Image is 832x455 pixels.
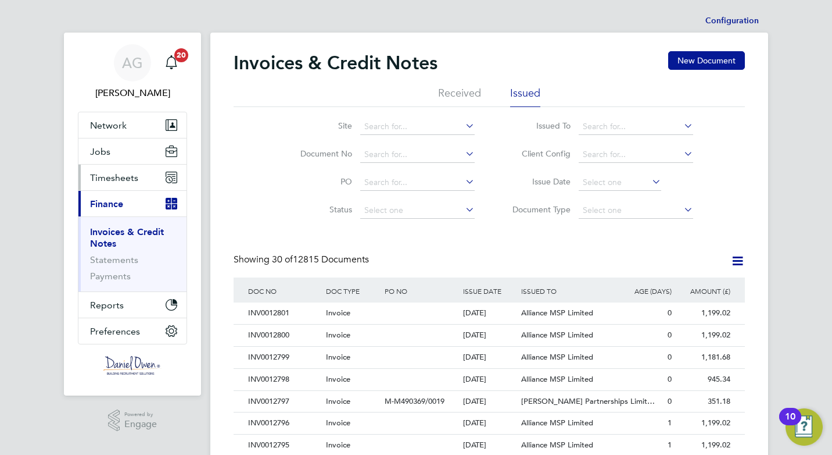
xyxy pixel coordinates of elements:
[90,226,164,249] a: Invoices & Credit Notes
[460,347,519,368] div: [DATE]
[245,303,323,324] div: INV0012801
[668,330,672,340] span: 0
[78,191,187,216] button: Finance
[579,175,661,191] input: Select one
[78,165,187,190] button: Timesheets
[385,396,444,406] span: M-M490369/0019
[90,198,123,209] span: Finance
[668,51,745,70] button: New Document
[326,440,350,450] span: Invoice
[668,374,672,384] span: 0
[285,148,352,159] label: Document No
[124,410,157,420] span: Powered by
[234,254,371,266] div: Showing
[579,202,693,219] input: Select one
[326,374,350,384] span: Invoice
[675,369,733,390] div: 945.34
[78,138,187,164] button: Jobs
[285,204,352,215] label: Status
[272,254,369,265] span: 12815 Documents
[174,48,188,62] span: 20
[326,352,350,362] span: Invoice
[460,369,519,390] div: [DATE]
[504,204,571,215] label: Document Type
[124,420,157,429] span: Engage
[616,278,675,304] div: AGE (DAYS)
[521,440,593,450] span: Alliance MSP Limited
[245,369,323,390] div: INV0012798
[579,147,693,163] input: Search for...
[521,374,593,384] span: Alliance MSP Limited
[360,119,475,135] input: Search for...
[78,292,187,318] button: Reports
[78,44,187,100] a: AG[PERSON_NAME]
[245,278,323,304] div: DOC NO
[438,86,481,107] li: Received
[521,330,593,340] span: Alliance MSP Limited
[579,119,693,135] input: Search for...
[122,55,143,70] span: AG
[78,216,187,292] div: Finance
[285,176,352,187] label: PO
[90,146,110,157] span: Jobs
[90,271,131,282] a: Payments
[382,278,460,304] div: PO NO
[504,120,571,131] label: Issued To
[668,352,672,362] span: 0
[504,176,571,187] label: Issue Date
[78,318,187,344] button: Preferences
[245,325,323,346] div: INV0012800
[90,326,140,337] span: Preferences
[675,278,733,304] div: AMOUNT (£)
[360,202,475,219] input: Select one
[460,413,519,434] div: [DATE]
[323,278,382,304] div: DOC TYPE
[245,347,323,368] div: INV0012799
[245,413,323,434] div: INV0012796
[245,391,323,413] div: INV0012797
[360,147,475,163] input: Search for...
[272,254,293,265] span: 30 of
[326,330,350,340] span: Invoice
[90,120,127,131] span: Network
[78,112,187,138] button: Network
[675,391,733,413] div: 351.18
[103,356,162,375] img: danielowen-logo-retina.png
[510,86,540,107] li: Issued
[460,325,519,346] div: [DATE]
[521,308,593,318] span: Alliance MSP Limited
[521,352,593,362] span: Alliance MSP Limited
[504,148,571,159] label: Client Config
[108,410,157,432] a: Powered byEngage
[786,408,823,446] button: Open Resource Center, 10 new notifications
[78,356,187,375] a: Go to home page
[668,440,672,450] span: 1
[234,51,437,74] h2: Invoices & Credit Notes
[785,417,795,432] div: 10
[675,325,733,346] div: 1,199.02
[521,396,655,406] span: [PERSON_NAME] Partnerships Limit…
[675,303,733,324] div: 1,199.02
[668,308,672,318] span: 0
[705,9,759,33] li: Configuration
[326,396,350,406] span: Invoice
[521,418,593,428] span: Alliance MSP Limited
[360,175,475,191] input: Search for...
[460,391,519,413] div: [DATE]
[460,278,519,304] div: ISSUE DATE
[285,120,352,131] label: Site
[326,308,350,318] span: Invoice
[675,413,733,434] div: 1,199.02
[518,278,616,304] div: ISSUED TO
[90,172,138,183] span: Timesheets
[675,347,733,368] div: 1,181.68
[668,418,672,428] span: 1
[326,418,350,428] span: Invoice
[160,44,183,81] a: 20
[78,86,187,100] span: Amy Garcia
[90,254,138,265] a: Statements
[668,396,672,406] span: 0
[90,300,124,311] span: Reports
[64,33,201,396] nav: Main navigation
[460,303,519,324] div: [DATE]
